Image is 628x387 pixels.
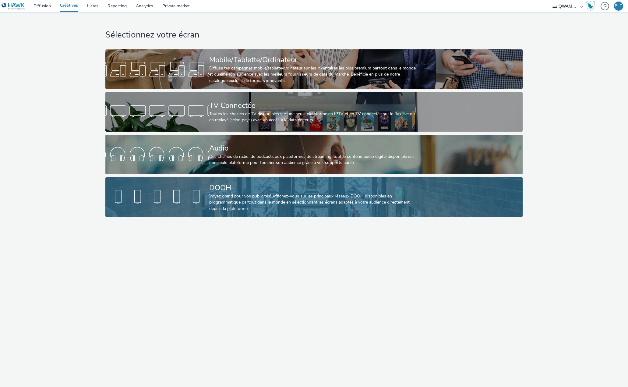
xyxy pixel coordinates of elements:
[105,29,523,41] h1: Sélectionnez votre écran
[105,135,523,174] a: AudioDes chaînes de radio, de podcasts aux plateformes de streaming: tout le contenu audio digita...
[209,65,417,84] div: Diffuse tes campagnes mobile/tablette/ordinateur sur les inventaires les plus premium partout dan...
[209,183,417,193] div: DOOH
[105,177,523,217] a: DOOHVoyez grand pour vos publicités! Affichez-vous sur les principaux réseaux DOOH disponibles en...
[209,143,417,154] div: Audio
[586,1,595,11] img: Hawk Academy
[105,92,523,132] a: TV ConnectéeToutes les chaines de TV disponibles sur une seule plateforme en IPTV et en TV connec...
[209,154,417,166] div: Des chaînes de radio, de podcasts aux plateformes de streaming: tout le contenu audio digital dis...
[209,193,417,212] div: Voyez grand pour vos publicités! Affichez-vous sur les principaux réseaux DOOH disponibles en pro...
[209,100,417,111] div: TV Connectée
[586,1,598,11] a: Hawk Academy
[209,55,417,65] div: Mobile/Tablette/Ordinateur
[209,111,417,123] div: Toutes les chaines de TV disponibles sur une seule plateforme en IPTV et en TV connectée sur le f...
[2,2,25,10] img: undefined Logo
[615,2,623,11] div: BLG
[105,49,523,89] a: Mobile/Tablette/OrdinateurDiffuse tes campagnes mobile/tablette/ordinateur sur les inventaires le...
